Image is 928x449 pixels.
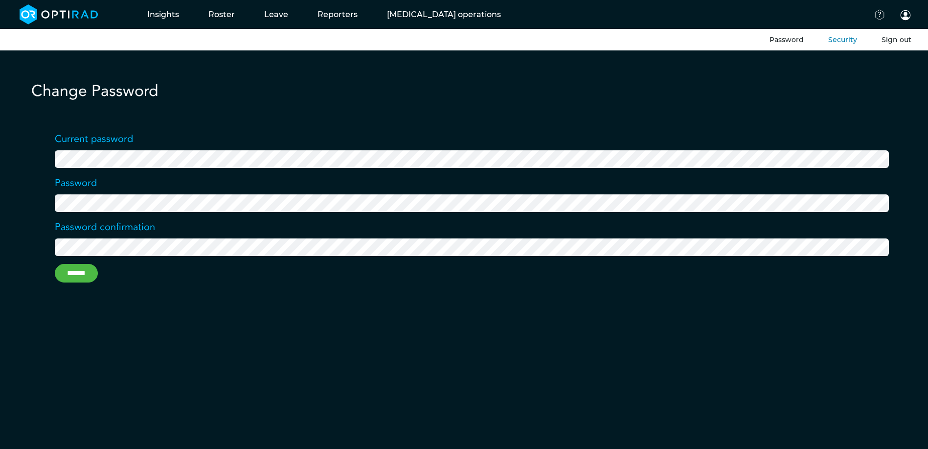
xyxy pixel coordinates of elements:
a: Security [828,35,857,44]
img: brand-opti-rad-logos-blue-and-white-d2f68631ba2948856bd03f2d395fb146ddc8fb01b4b6e9315ea85fa773367... [20,4,98,24]
button: Sign out [882,35,911,45]
label: Password confirmation [55,220,155,235]
label: Password [55,176,97,190]
a: Password [770,35,804,44]
h1: Change Password [31,82,912,100]
label: Current password [55,132,133,146]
